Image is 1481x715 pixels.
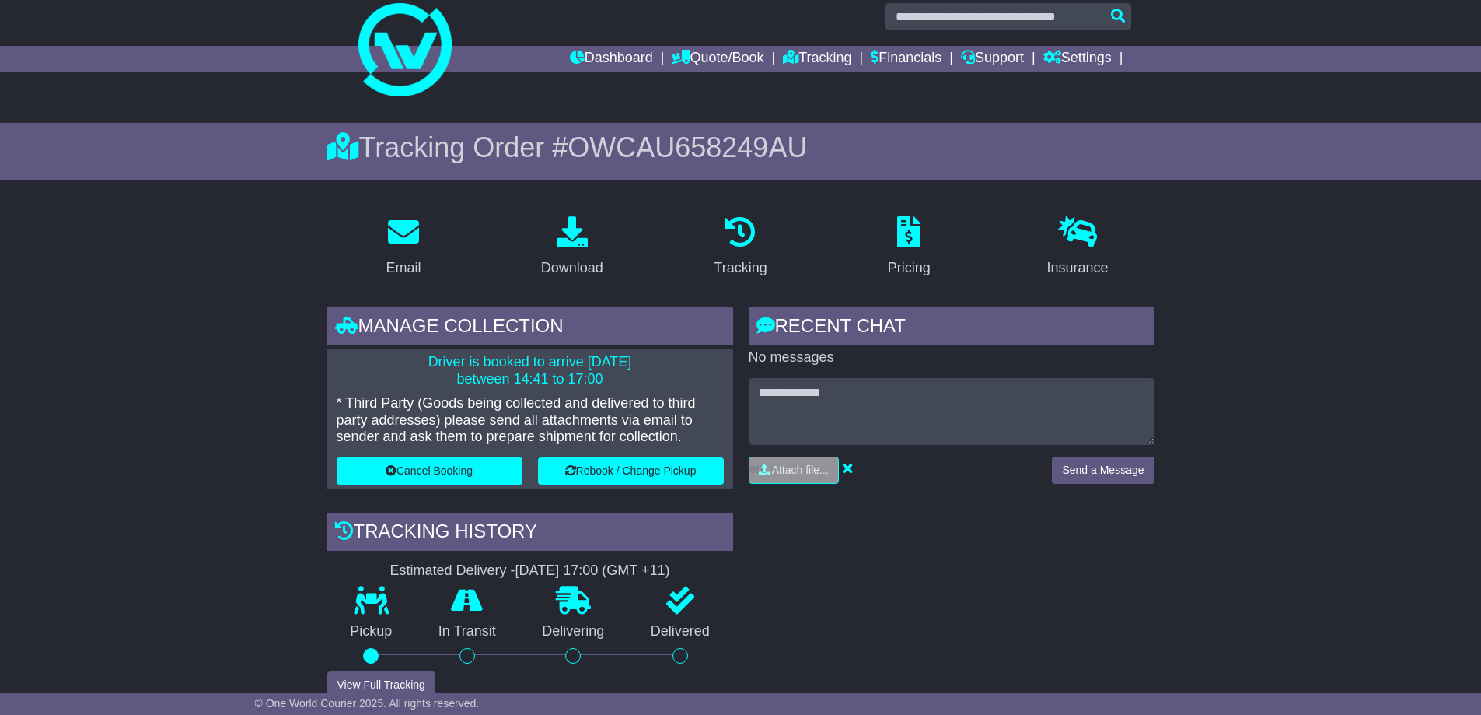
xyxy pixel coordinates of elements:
[541,258,603,279] div: Download
[568,131,807,163] span: OWCAU658249AU
[327,513,733,555] div: Tracking history
[888,258,931,279] div: Pricing
[871,46,941,72] a: Financials
[1037,211,1119,284] a: Insurance
[327,671,435,699] button: View Full Tracking
[749,349,1154,366] p: No messages
[415,623,519,640] p: In Transit
[519,623,628,640] p: Delivering
[749,307,1154,349] div: RECENT CHAT
[386,258,421,279] div: Email
[704,211,777,284] a: Tracking
[375,211,431,284] a: Email
[327,307,733,349] div: Manage collection
[627,623,733,640] p: Delivered
[961,46,1024,72] a: Support
[327,131,1154,164] div: Tracking Order #
[337,395,724,446] p: * Third Party (Goods being collected and delivered to third party addresses) please send all atta...
[515,563,670,580] div: [DATE] 17:00 (GMT +11)
[1043,46,1112,72] a: Settings
[327,623,416,640] p: Pickup
[538,457,724,485] button: Rebook / Change Pickup
[672,46,763,72] a: Quote/Book
[337,354,724,387] p: Driver is booked to arrive [DATE] between 14:41 to 17:00
[327,563,733,580] div: Estimated Delivery -
[1052,457,1154,484] button: Send a Message
[1047,258,1109,279] div: Insurance
[337,457,522,485] button: Cancel Booking
[531,211,613,284] a: Download
[878,211,941,284] a: Pricing
[570,46,653,72] a: Dashboard
[255,697,480,710] span: © One World Courier 2025. All rights reserved.
[714,258,767,279] div: Tracking
[783,46,851,72] a: Tracking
